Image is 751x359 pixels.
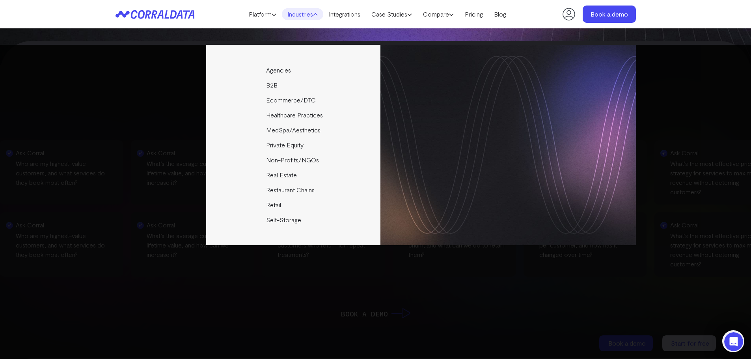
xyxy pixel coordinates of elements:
a: Agencies [206,63,382,78]
a: Integrations [323,8,366,20]
a: MedSpa/Aesthetics [206,123,382,138]
a: Compare [417,8,459,20]
iframe: Intercom live chat [724,332,743,351]
a: Non-Profits/NGOs [206,153,382,167]
a: Blog [488,8,512,20]
a: B2B [206,78,382,93]
a: Private Equity [206,138,382,153]
iframe: Intercom live chat discovery launcher [722,330,744,352]
a: Retail [206,197,382,212]
a: Ecommerce/DTC [206,93,382,108]
a: Restaurant Chains [206,182,382,197]
a: Self-Storage [206,212,382,227]
a: Real Estate [206,167,382,182]
a: Healthcare Practices [206,108,382,123]
a: Book a demo [583,6,636,23]
a: Platform [243,8,282,20]
a: Industries [282,8,323,20]
a: Case Studies [366,8,417,20]
a: Pricing [459,8,488,20]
